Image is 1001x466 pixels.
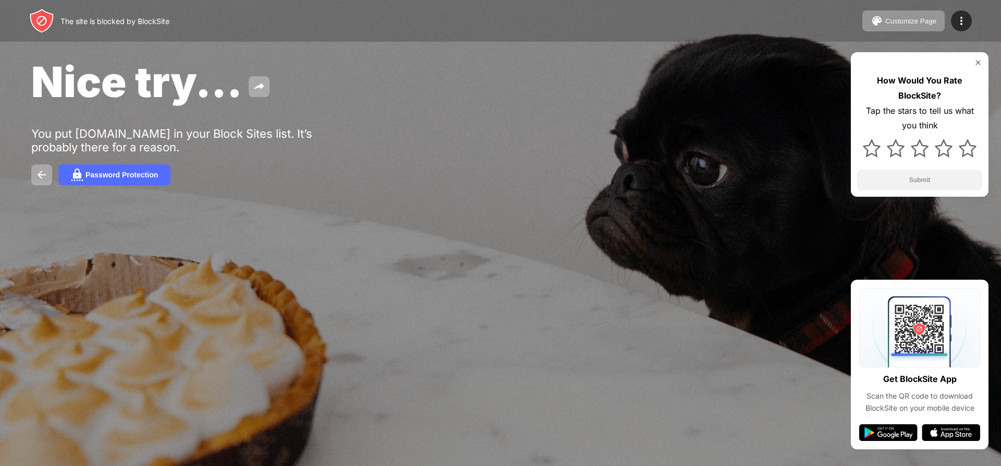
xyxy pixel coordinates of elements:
div: Get BlockSite App [883,372,957,387]
img: rate-us-close.svg [974,58,982,67]
img: star.svg [911,139,929,157]
img: star.svg [935,139,953,157]
img: google-play.svg [859,424,918,441]
img: pallet.svg [871,15,883,27]
div: The site is blocked by BlockSite [60,17,169,26]
img: star.svg [959,139,976,157]
span: Nice try... [31,56,242,107]
img: back.svg [35,169,48,181]
button: Customize Page [862,10,945,31]
img: star.svg [887,139,905,157]
button: Submit [857,170,982,190]
img: password.svg [71,169,83,181]
div: Tap the stars to tell us what you think [857,103,982,134]
img: app-store.svg [922,424,980,441]
div: Customize Page [885,17,936,25]
img: qrcode.svg [859,288,980,367]
img: menu-icon.svg [955,15,968,27]
img: star.svg [863,139,881,157]
div: Password Protection [86,171,158,179]
button: Password Protection [58,164,170,185]
div: Scan the QR code to download BlockSite on your mobile device [859,390,980,414]
div: How Would You Rate BlockSite? [857,73,982,103]
div: You put [DOMAIN_NAME] in your Block Sites list. It’s probably there for a reason. [31,127,353,154]
img: header-logo.svg [29,8,54,33]
img: share.svg [253,80,265,93]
